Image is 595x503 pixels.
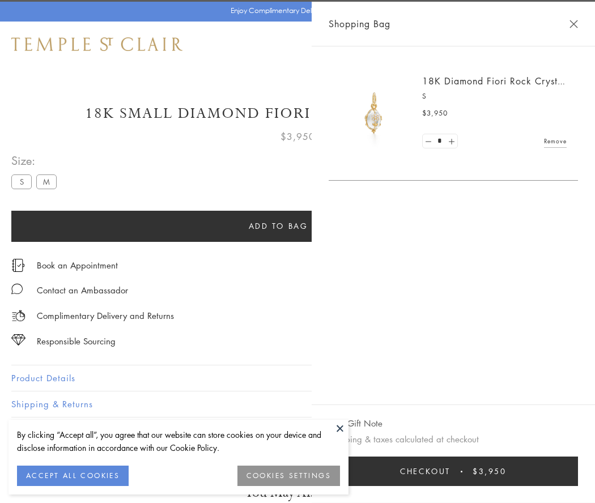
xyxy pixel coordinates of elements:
[422,91,567,102] p: S
[569,20,578,28] button: Close Shopping Bag
[11,334,25,346] img: icon_sourcing.svg
[37,259,118,271] a: Book an Appointment
[422,108,448,119] span: $3,950
[237,466,340,486] button: COOKIES SETTINGS
[17,466,129,486] button: ACCEPT ALL COOKIES
[473,465,507,478] span: $3,950
[11,365,584,391] button: Product Details
[37,334,116,348] div: Responsible Sourcing
[231,5,359,16] p: Enjoy Complimentary Delivery & Returns
[329,457,578,486] button: Checkout $3,950
[400,465,450,478] span: Checkout
[11,309,25,323] img: icon_delivery.svg
[11,151,61,170] span: Size:
[329,16,390,31] span: Shopping Bag
[11,37,182,51] img: Temple St. Clair
[36,174,57,189] label: M
[17,428,340,454] div: By clicking “Accept all”, you agree that our website can store cookies on your device and disclos...
[11,174,32,189] label: S
[249,220,308,232] span: Add to bag
[11,391,584,417] button: Shipping & Returns
[37,309,174,323] p: Complimentary Delivery and Returns
[280,129,315,144] span: $3,950
[11,417,584,443] button: Gifting
[11,283,23,295] img: MessageIcon-01_2.svg
[11,259,25,272] img: icon_appointment.svg
[37,283,128,297] div: Contact an Ambassador
[11,211,545,242] button: Add to bag
[445,134,457,148] a: Set quantity to 2
[329,432,578,446] p: Shipping & taxes calculated at checkout
[544,135,567,147] a: Remove
[329,416,382,430] button: Add Gift Note
[423,134,434,148] a: Set quantity to 0
[340,79,408,147] img: P51889-E11FIORI
[11,104,584,123] h1: 18K Small Diamond Fiori Rock Crystal Amulet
